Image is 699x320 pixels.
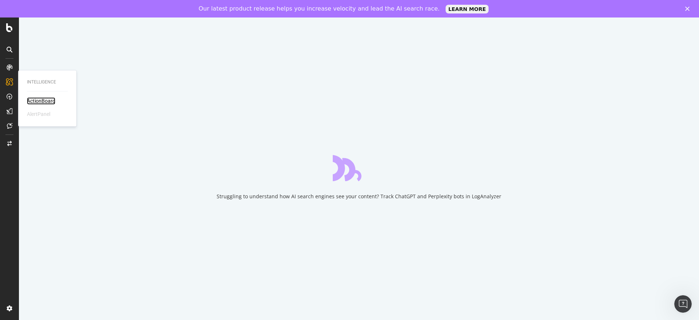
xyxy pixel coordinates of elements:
[217,193,501,200] div: Struggling to understand how AI search engines see your content? Track ChatGPT and Perplexity bot...
[27,97,55,105] a: ActionBoard
[685,7,692,11] div: Close
[333,155,385,181] div: animation
[27,79,68,85] div: Intelligence
[674,295,692,313] iframe: Intercom live chat
[27,110,50,118] div: AlertPanel
[446,5,489,13] a: LEARN MORE
[199,5,440,12] div: Our latest product release helps you increase velocity and lead the AI search race.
